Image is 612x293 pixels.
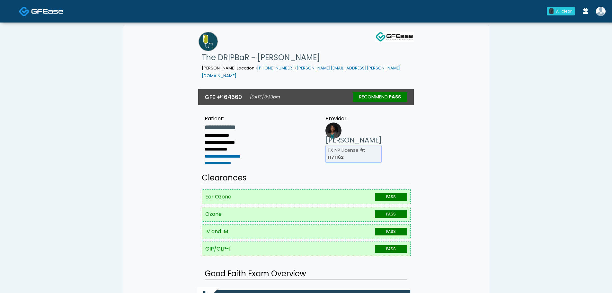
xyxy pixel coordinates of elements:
strong: Pass [389,94,401,100]
img: Tasha Jackson [596,7,606,16]
img: GFEase Logo [375,32,414,42]
a: 0 All clear! [543,5,579,18]
a: Docovia [19,1,63,22]
span: PASS [375,193,407,201]
a: [PHONE_NUMBER] [257,65,294,71]
img: Docovia [31,8,63,14]
li: IV and IM [202,224,411,239]
small: [PERSON_NAME] Location [202,65,401,78]
li: Ozone [202,207,411,222]
div: RECOMMEND: [353,92,407,102]
div: Patient: [205,115,241,123]
div: Provider: [325,115,382,123]
h1: The DRIPBaR - [PERSON_NAME] [202,51,414,64]
b: 1171162 [327,154,344,160]
small: [DATE] 3:33pm [250,94,280,100]
img: Docovia [19,6,30,17]
a: [PERSON_NAME][EMAIL_ADDRESS][PERSON_NAME][DOMAIN_NAME] [202,65,401,78]
span: • [255,65,257,71]
span: • [295,65,297,71]
h2: Clearances [202,172,411,184]
div: All clear! [556,8,572,14]
img: Provider image [325,123,341,139]
h3: [PERSON_NAME] [325,135,382,145]
li: Ear Ozone [202,189,411,204]
h3: GFE #164660 [205,93,242,101]
span: PASS [375,245,407,253]
img: The DRIPBaR - Keller [199,32,218,51]
li: TX NP License #: [325,145,382,163]
h2: Good Faith Exam Overview [205,268,407,280]
span: PASS [375,228,407,235]
div: 0 [549,8,554,14]
span: PASS [375,210,407,218]
li: GIP/GLP-1 [202,242,411,256]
